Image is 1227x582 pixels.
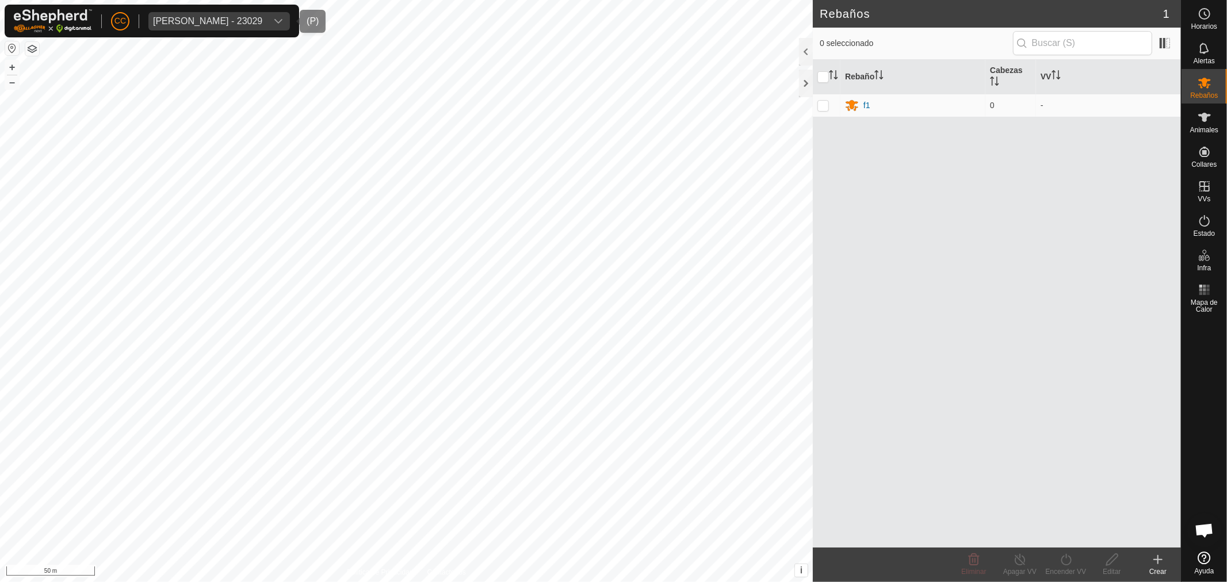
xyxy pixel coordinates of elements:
button: – [5,75,19,89]
span: 0 seleccionado [820,37,1013,49]
a: Chat abierto [1187,513,1222,547]
span: Collares [1191,161,1217,168]
span: Animales [1190,127,1218,133]
span: Ayuda [1195,568,1214,575]
th: Cabezas [985,60,1036,94]
a: Contáctenos [427,567,466,577]
p-sorticon: Activar para ordenar [829,72,838,81]
div: [PERSON_NAME] - 23029 [153,17,262,26]
span: Infra [1197,265,1211,271]
th: Rebaño [840,60,985,94]
span: i [800,565,802,575]
a: Política de Privacidad [347,567,413,577]
div: f1 [863,99,870,112]
div: Encender VV [1043,566,1089,577]
div: dropdown trigger [267,12,290,30]
span: Rebaños [1190,92,1218,99]
span: Mapa de Calor [1184,299,1224,313]
a: Ayuda [1182,547,1227,579]
th: VV [1036,60,1181,94]
span: 0 [990,101,995,110]
button: Restablecer Mapa [5,41,19,55]
button: i [795,564,808,577]
div: Editar [1089,566,1135,577]
button: Capas del Mapa [25,42,39,56]
span: CC [114,15,126,27]
p-sorticon: Activar para ordenar [990,78,999,87]
span: VVs [1198,196,1210,202]
span: Horarios [1191,23,1217,30]
div: Apagar VV [997,566,1043,577]
h2: Rebaños [820,7,1163,21]
span: 1 [1163,5,1169,22]
span: Alertas [1194,58,1215,64]
img: Logo Gallagher [14,9,92,33]
span: Estado [1194,230,1215,237]
input: Buscar (S) [1013,31,1152,55]
p-sorticon: Activar para ordenar [874,72,884,81]
button: + [5,60,19,74]
span: Alberto Garcia Guijo - 23029 [148,12,267,30]
p-sorticon: Activar para ordenar [1052,72,1061,81]
div: Crear [1135,566,1181,577]
td: - [1036,94,1181,117]
span: Eliminar [961,568,986,576]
